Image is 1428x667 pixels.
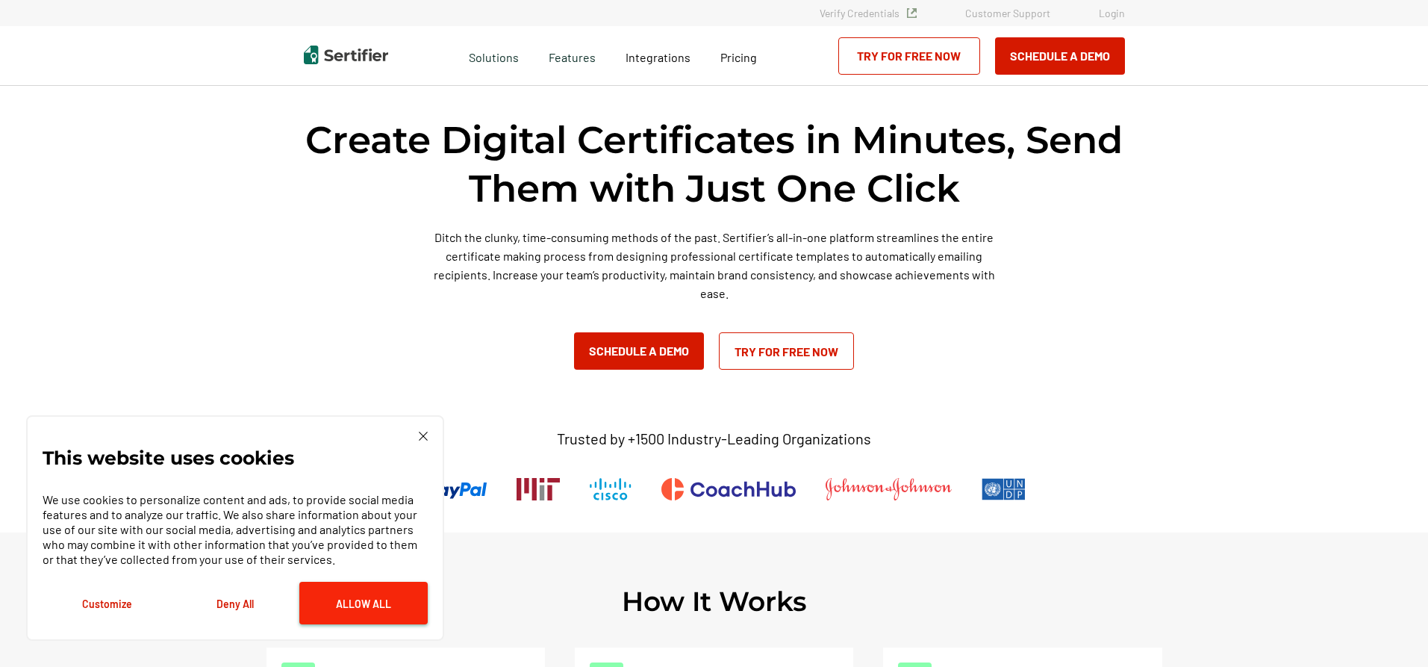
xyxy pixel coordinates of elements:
a: Try for Free Now [719,332,854,370]
p: This website uses cookies [43,450,294,465]
div: Widget de chat [1353,595,1428,667]
img: Cisco [590,478,632,500]
h2: How It Works [622,585,807,618]
img: PayPal [402,478,487,500]
button: Customize [43,582,171,624]
button: Schedule a Demo [995,37,1125,75]
span: Solutions [469,46,519,65]
img: UNDP [982,478,1026,500]
img: Massachusetts Institute of Technology [517,478,560,500]
button: Allow All [299,582,428,624]
a: Customer Support [965,7,1050,19]
img: Cookie Popup Close [419,432,428,441]
img: CoachHub [661,478,796,500]
img: Johnson & Johnson [826,478,951,500]
p: Ditch the clunky, time-consuming methods of the past. Sertifier’s all-in-one platform streamlines... [427,228,1002,303]
span: Features [549,46,596,65]
iframe: Chat Widget [1353,595,1428,667]
span: Integrations [626,50,690,64]
p: We use cookies to personalize content and ads, to provide social media features and to analyze ou... [43,492,428,567]
button: Schedule a Demo [574,332,704,370]
span: Pricing [720,50,757,64]
a: Login [1099,7,1125,19]
a: Integrations [626,46,690,65]
a: Pricing [720,46,757,65]
button: Deny All [171,582,299,624]
img: Verified [907,8,917,18]
p: Trusted by +1500 Industry-Leading Organizations [557,429,871,448]
a: Try for Free Now [838,37,980,75]
a: Verify Credentials [820,7,917,19]
img: Sertifier | Digital Credentialing Platform [304,46,388,64]
h1: Create Digital Certificates in Minutes, Send Them with Just One Click [304,116,1125,213]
